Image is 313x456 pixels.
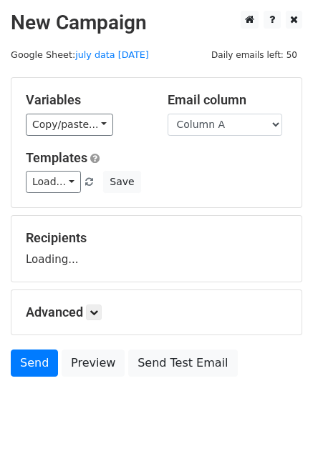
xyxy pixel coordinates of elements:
[11,350,58,377] a: Send
[62,350,125,377] a: Preview
[11,11,302,35] h2: New Campaign
[26,171,81,193] a: Load...
[26,304,287,320] h5: Advanced
[26,150,87,165] a: Templates
[26,114,113,136] a: Copy/paste...
[103,171,140,193] button: Save
[26,92,146,108] h5: Variables
[128,350,237,377] a: Send Test Email
[11,49,149,60] small: Google Sheet:
[75,49,149,60] a: july data [DATE]
[26,230,287,267] div: Loading...
[206,49,302,60] a: Daily emails left: 50
[168,92,288,108] h5: Email column
[26,230,287,246] h5: Recipients
[206,47,302,63] span: Daily emails left: 50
